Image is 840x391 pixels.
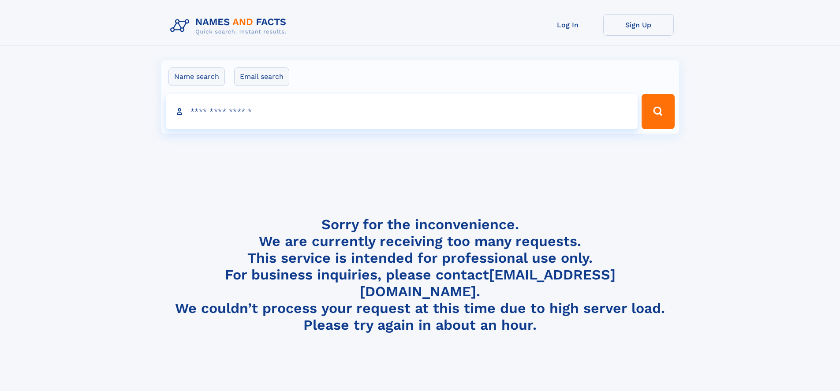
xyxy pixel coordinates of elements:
[167,216,674,334] h4: Sorry for the inconvenience. We are currently receiving too many requests. This service is intend...
[642,94,674,129] button: Search Button
[167,14,294,38] img: Logo Names and Facts
[603,14,674,36] a: Sign Up
[533,14,603,36] a: Log In
[360,266,616,300] a: [EMAIL_ADDRESS][DOMAIN_NAME]
[234,67,289,86] label: Email search
[166,94,638,129] input: search input
[168,67,225,86] label: Name search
